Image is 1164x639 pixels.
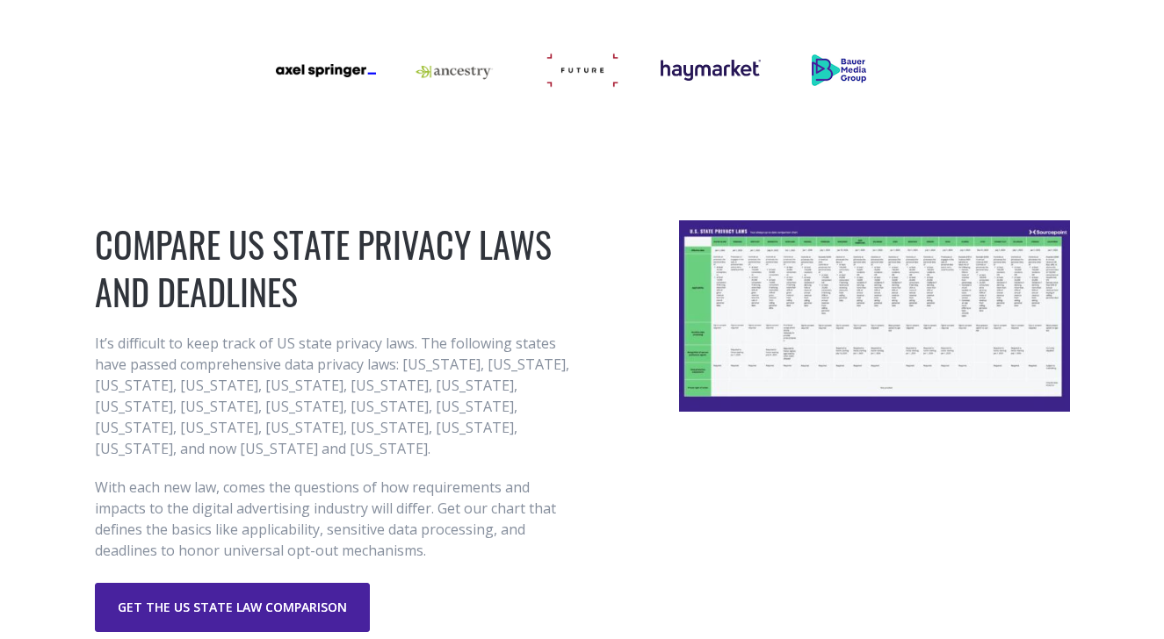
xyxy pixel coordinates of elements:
a: GET THE US STATE LAW COMPARISON [95,583,370,632]
p: With each new law, comes the questions of how requirements and impacts to the digital advertising... [95,477,569,561]
img: Ancestry.com-Logo.wine_-e1646767206539 [404,58,504,84]
a: (Opens in new tab) [789,54,889,86]
img: Haymarket_Logo_Blue-1 [661,60,761,81]
img: AxelSpringer_Logo_long_Black-Ink_sRGB-e1646755349276 [276,64,376,77]
p: It’s difficult to keep track of US state privacy laws. The following states have passed comprehen... [95,333,569,459]
img: bauer media group-2 [812,54,866,86]
h1: COMPARE US STATE PRIVACY LAWS AND DEADLINES [95,220,569,315]
img: future-edit-1 [532,52,633,89]
img: US State privacy comaprison chart [679,220,1070,412]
